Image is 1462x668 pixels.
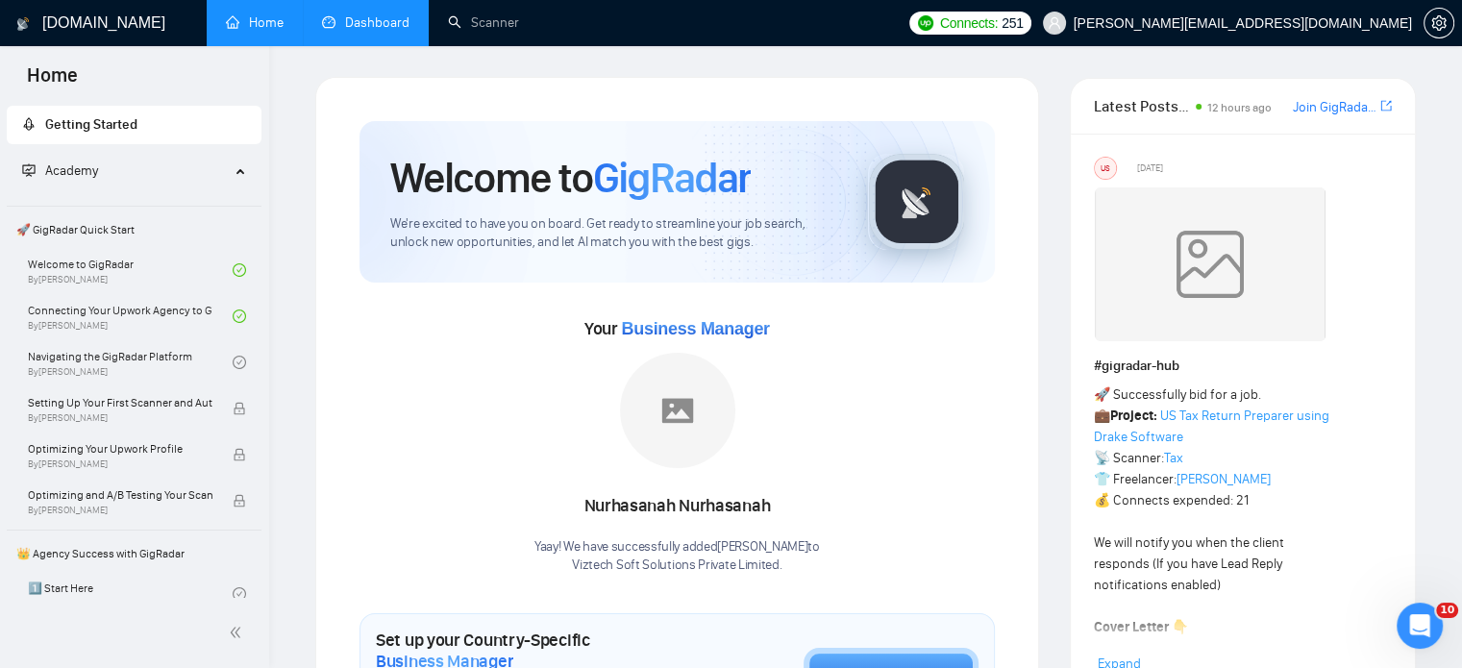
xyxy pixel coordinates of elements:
span: 12 hours ago [1207,101,1272,114]
span: Business Manager [621,319,769,338]
span: setting [1425,15,1453,31]
span: Home [12,62,93,102]
span: user [1048,16,1061,30]
span: By [PERSON_NAME] [28,458,212,470]
img: logo [16,9,30,39]
h1: # gigradar-hub [1094,356,1392,377]
iframe: Intercom live chat [1397,603,1443,649]
p: Viztech Soft Solutions Private Limited . [534,557,820,575]
span: export [1380,98,1392,113]
span: Your [584,318,770,339]
a: Connecting Your Upwork Agency to GigRadarBy[PERSON_NAME] [28,295,233,337]
span: 10 [1436,603,1458,618]
span: By [PERSON_NAME] [28,505,212,516]
span: Connects: [940,12,998,34]
span: lock [233,448,246,461]
a: searchScanner [448,14,519,31]
img: weqQh+iSagEgQAAAABJRU5ErkJggg== [1095,187,1326,341]
img: upwork-logo.png [918,15,933,31]
span: 👑 Agency Success with GigRadar [9,534,260,573]
span: check-circle [233,587,246,601]
a: export [1380,97,1392,115]
a: dashboardDashboard [322,14,409,31]
span: We're excited to have you on board. Get ready to streamline your job search, unlock new opportuni... [390,215,837,252]
li: Getting Started [7,106,261,144]
div: Nurhasanah Nurhasanah [534,490,820,523]
strong: Cover Letter 👇 [1094,619,1188,635]
span: Setting Up Your First Scanner and Auto-Bidder [28,393,212,412]
img: gigradar-logo.png [869,154,965,250]
a: [PERSON_NAME] [1177,471,1271,487]
a: 1️⃣ Start Here [28,573,233,615]
a: Join GigRadar Slack Community [1293,97,1376,118]
span: check-circle [233,356,246,369]
span: Optimizing and A/B Testing Your Scanner for Better Results [28,485,212,505]
button: setting [1424,8,1454,38]
span: 251 [1002,12,1023,34]
span: lock [233,402,246,415]
span: double-left [229,623,248,642]
a: Welcome to GigRadarBy[PERSON_NAME] [28,249,233,291]
span: fund-projection-screen [22,163,36,177]
a: US Tax Return Preparer using Drake Software [1094,408,1329,445]
span: Getting Started [45,116,137,133]
span: check-circle [233,263,246,277]
a: Tax [1164,450,1183,466]
span: 🚀 GigRadar Quick Start [9,210,260,249]
span: By [PERSON_NAME] [28,412,212,424]
div: Yaay! We have successfully added [PERSON_NAME] to [534,538,820,575]
span: Optimizing Your Upwork Profile [28,439,212,458]
div: US [1095,158,1116,179]
a: homeHome [226,14,284,31]
a: Navigating the GigRadar PlatformBy[PERSON_NAME] [28,341,233,383]
span: Academy [22,162,98,179]
a: setting [1424,15,1454,31]
span: check-circle [233,309,246,323]
span: lock [233,494,246,507]
span: GigRadar [593,152,751,204]
h1: Welcome to [390,152,751,204]
span: Academy [45,162,98,179]
img: placeholder.png [620,353,735,468]
span: rocket [22,117,36,131]
span: Latest Posts from the GigRadar Community [1094,94,1190,118]
strong: Project: [1110,408,1157,424]
span: [DATE] [1137,160,1163,177]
